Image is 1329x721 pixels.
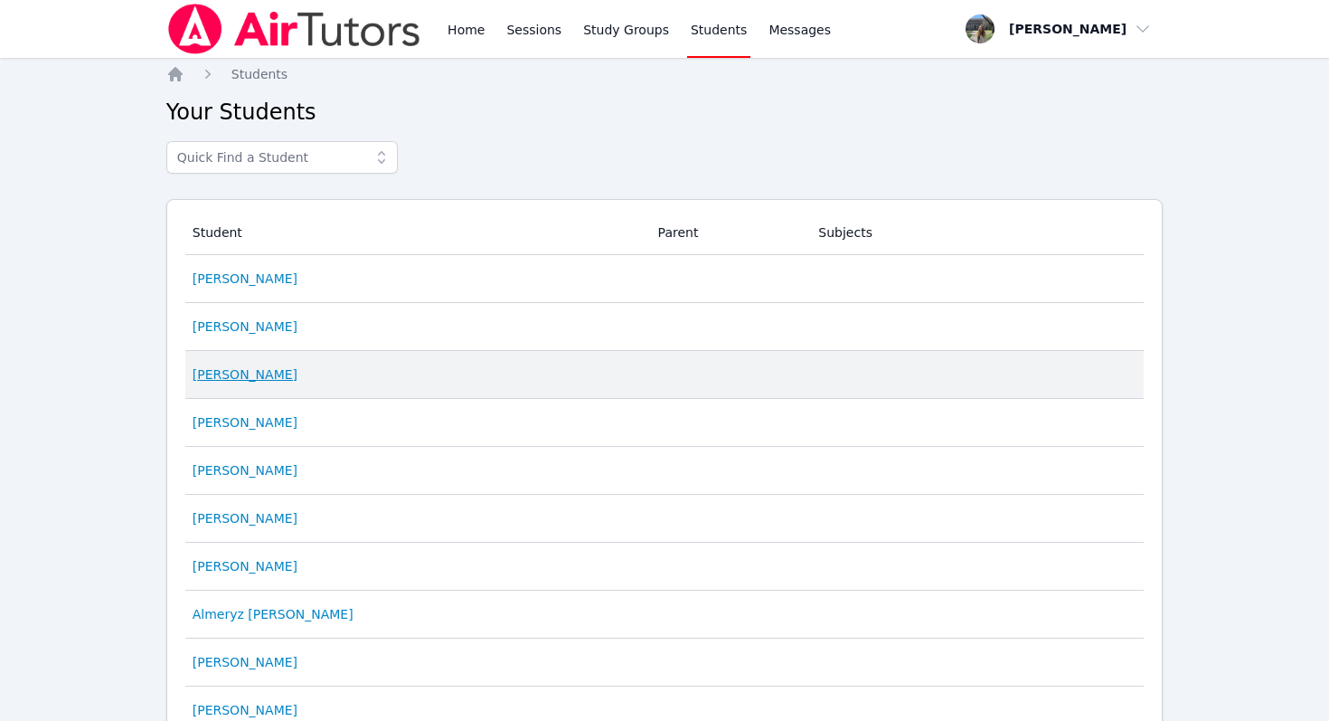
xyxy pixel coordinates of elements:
[166,65,1164,83] nav: Breadcrumb
[231,67,287,81] span: Students
[185,399,1145,447] tr: [PERSON_NAME]
[193,318,297,336] a: [PERSON_NAME]
[185,639,1145,687] tr: [PERSON_NAME]
[193,557,297,575] a: [PERSON_NAME]
[185,211,647,255] th: Student
[185,495,1145,543] tr: [PERSON_NAME]
[193,461,297,479] a: [PERSON_NAME]
[166,98,1164,127] h2: Your Students
[807,211,1144,255] th: Subjects
[193,365,297,384] a: [PERSON_NAME]
[193,270,297,288] a: [PERSON_NAME]
[185,255,1145,303] tr: [PERSON_NAME]
[193,509,297,527] a: [PERSON_NAME]
[647,211,808,255] th: Parent
[193,701,297,719] a: [PERSON_NAME]
[768,21,831,39] span: Messages
[185,543,1145,591] tr: [PERSON_NAME]
[185,447,1145,495] tr: [PERSON_NAME]
[185,303,1145,351] tr: [PERSON_NAME]
[166,4,422,54] img: Air Tutors
[193,413,297,432] a: [PERSON_NAME]
[185,591,1145,639] tr: Almeryz [PERSON_NAME]
[231,65,287,83] a: Students
[193,653,297,671] a: [PERSON_NAME]
[166,141,398,174] input: Quick Find a Student
[193,605,353,623] a: Almeryz [PERSON_NAME]
[185,351,1145,399] tr: [PERSON_NAME]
